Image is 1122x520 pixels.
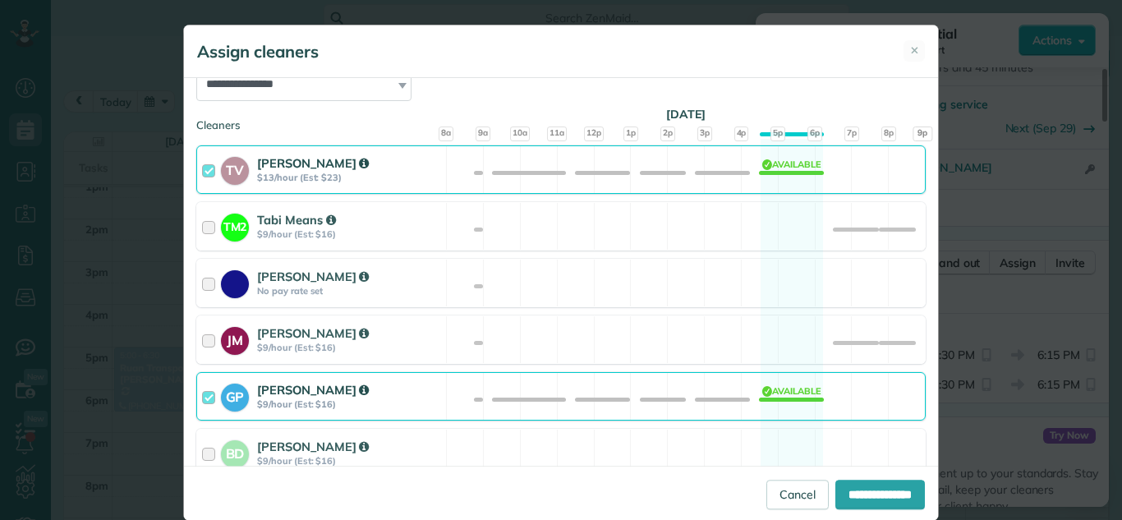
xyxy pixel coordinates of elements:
[257,228,441,240] strong: $9/hour (Est: $16)
[221,214,249,236] strong: TM2
[257,455,441,467] strong: $9/hour (Est: $16)
[221,157,249,180] strong: TV
[197,40,319,63] h5: Assign cleaners
[196,117,926,122] div: Cleaners
[221,440,249,463] strong: BD
[910,43,919,58] span: ✕
[766,480,829,509] a: Cancel
[257,155,369,171] strong: [PERSON_NAME]
[257,285,441,297] strong: No pay rate set
[257,398,441,410] strong: $9/hour (Est: $16)
[221,327,249,350] strong: JM
[257,172,441,183] strong: $13/hour (Est: $23)
[221,384,249,407] strong: GP
[257,439,369,454] strong: [PERSON_NAME]
[257,325,369,341] strong: [PERSON_NAME]
[257,269,369,284] strong: [PERSON_NAME]
[257,342,441,353] strong: $9/hour (Est: $16)
[257,212,336,228] strong: Tabi Means
[257,382,369,398] strong: [PERSON_NAME]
